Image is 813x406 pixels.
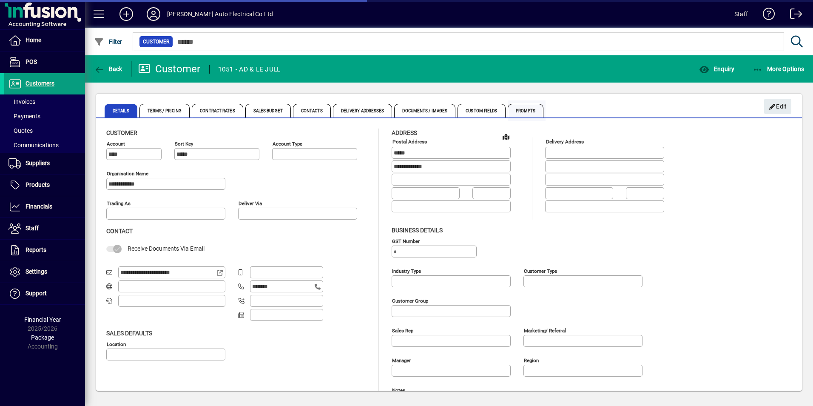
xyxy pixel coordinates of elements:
[26,58,37,65] span: POS
[92,61,125,77] button: Back
[458,104,505,117] span: Custom Fields
[94,38,122,45] span: Filter
[9,142,59,149] span: Communications
[26,203,52,210] span: Financials
[273,141,302,147] mat-label: Account Type
[4,109,85,123] a: Payments
[105,104,137,117] span: Details
[524,327,566,333] mat-label: Marketing/ Referral
[192,104,243,117] span: Contract Rates
[26,268,47,275] span: Settings
[753,66,804,72] span: More Options
[756,2,775,29] a: Knowledge Base
[4,138,85,152] a: Communications
[392,268,421,274] mat-label: Industry type
[394,104,455,117] span: Documents / Images
[107,171,148,177] mat-label: Organisation name
[245,104,291,117] span: Sales Budget
[4,174,85,196] a: Products
[4,218,85,239] a: Staff
[524,357,539,363] mat-label: Region
[4,30,85,51] a: Home
[392,387,405,393] mat-label: Notes
[784,2,802,29] a: Logout
[4,261,85,283] a: Settings
[392,129,417,136] span: Address
[138,62,201,76] div: Customer
[31,334,54,341] span: Package
[106,228,133,234] span: Contact
[333,104,392,117] span: Delivery Addresses
[699,66,734,72] span: Enquiry
[392,297,428,303] mat-label: Customer group
[107,200,131,206] mat-label: Trading as
[293,104,331,117] span: Contacts
[85,61,132,77] app-page-header-button: Back
[26,225,39,232] span: Staff
[175,141,193,147] mat-label: Sort key
[392,238,420,244] mat-label: GST Number
[107,341,126,347] mat-label: Location
[4,123,85,138] a: Quotes
[9,98,35,105] span: Invoices
[92,34,125,49] button: Filter
[26,37,41,43] span: Home
[9,113,40,120] span: Payments
[697,61,736,77] button: Enquiry
[524,268,557,274] mat-label: Customer type
[140,6,167,22] button: Profile
[26,80,54,87] span: Customers
[26,290,47,297] span: Support
[239,200,262,206] mat-label: Deliver via
[508,104,544,117] span: Prompts
[139,104,190,117] span: Terms / Pricing
[499,130,513,143] a: View on map
[734,7,748,21] div: Staff
[4,240,85,261] a: Reports
[218,63,281,76] div: 1051 - AD & LE JULL
[143,37,169,46] span: Customer
[769,100,787,114] span: Edit
[26,246,46,253] span: Reports
[167,7,273,21] div: [PERSON_NAME] Auto Electrical Co Ltd
[113,6,140,22] button: Add
[26,160,50,166] span: Suppliers
[4,153,85,174] a: Suppliers
[128,245,205,252] span: Receive Documents Via Email
[4,283,85,304] a: Support
[26,181,50,188] span: Products
[750,61,807,77] button: More Options
[392,227,443,234] span: Business details
[107,141,125,147] mat-label: Account
[4,196,85,217] a: Financials
[392,327,413,333] mat-label: Sales rep
[94,66,122,72] span: Back
[764,99,791,114] button: Edit
[4,94,85,109] a: Invoices
[392,357,411,363] mat-label: Manager
[106,129,137,136] span: Customer
[24,316,61,323] span: Financial Year
[4,51,85,73] a: POS
[106,330,152,337] span: Sales defaults
[9,127,33,134] span: Quotes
